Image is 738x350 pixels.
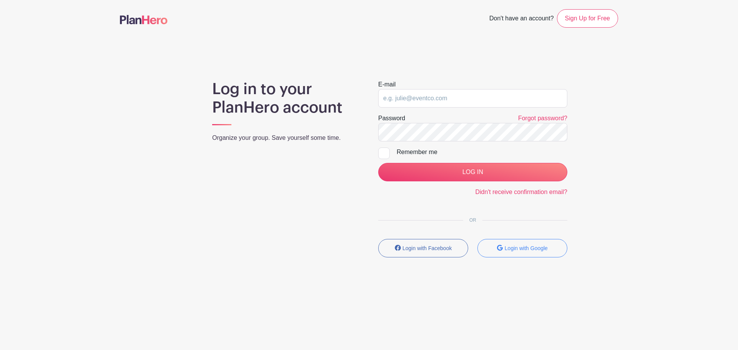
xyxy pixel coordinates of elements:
input: LOG IN [378,163,567,181]
span: OR [463,217,482,223]
a: Forgot password? [518,115,567,121]
a: Didn't receive confirmation email? [475,189,567,195]
span: Don't have an account? [489,11,554,28]
button: Login with Facebook [378,239,468,257]
a: Sign Up for Free [557,9,618,28]
small: Login with Google [505,245,548,251]
button: Login with Google [477,239,567,257]
img: logo-507f7623f17ff9eddc593b1ce0a138ce2505c220e1c5a4e2b4648c50719b7d32.svg [120,15,168,24]
label: Password [378,114,405,123]
h1: Log in to your PlanHero account [212,80,360,117]
label: E-mail [378,80,396,89]
input: e.g. julie@eventco.com [378,89,567,108]
div: Remember me [397,148,567,157]
p: Organize your group. Save yourself some time. [212,133,360,143]
small: Login with Facebook [402,245,452,251]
